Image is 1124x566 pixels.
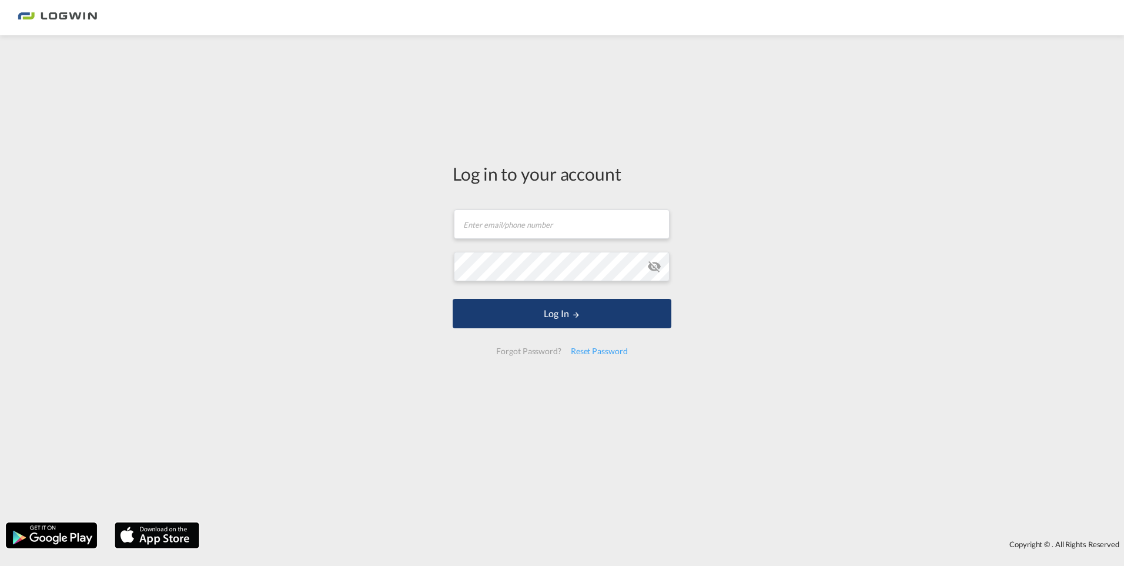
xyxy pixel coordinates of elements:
img: 2761ae10d95411efa20a1f5e0282d2d7.png [18,5,97,31]
input: Enter email/phone number [454,209,670,239]
div: Reset Password [566,341,633,362]
img: apple.png [113,521,200,550]
div: Copyright © . All Rights Reserved [205,534,1124,554]
md-icon: icon-eye-off [647,259,661,274]
button: LOGIN [453,299,671,328]
img: google.png [5,521,98,550]
div: Forgot Password? [491,341,566,362]
div: Log in to your account [453,161,671,186]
